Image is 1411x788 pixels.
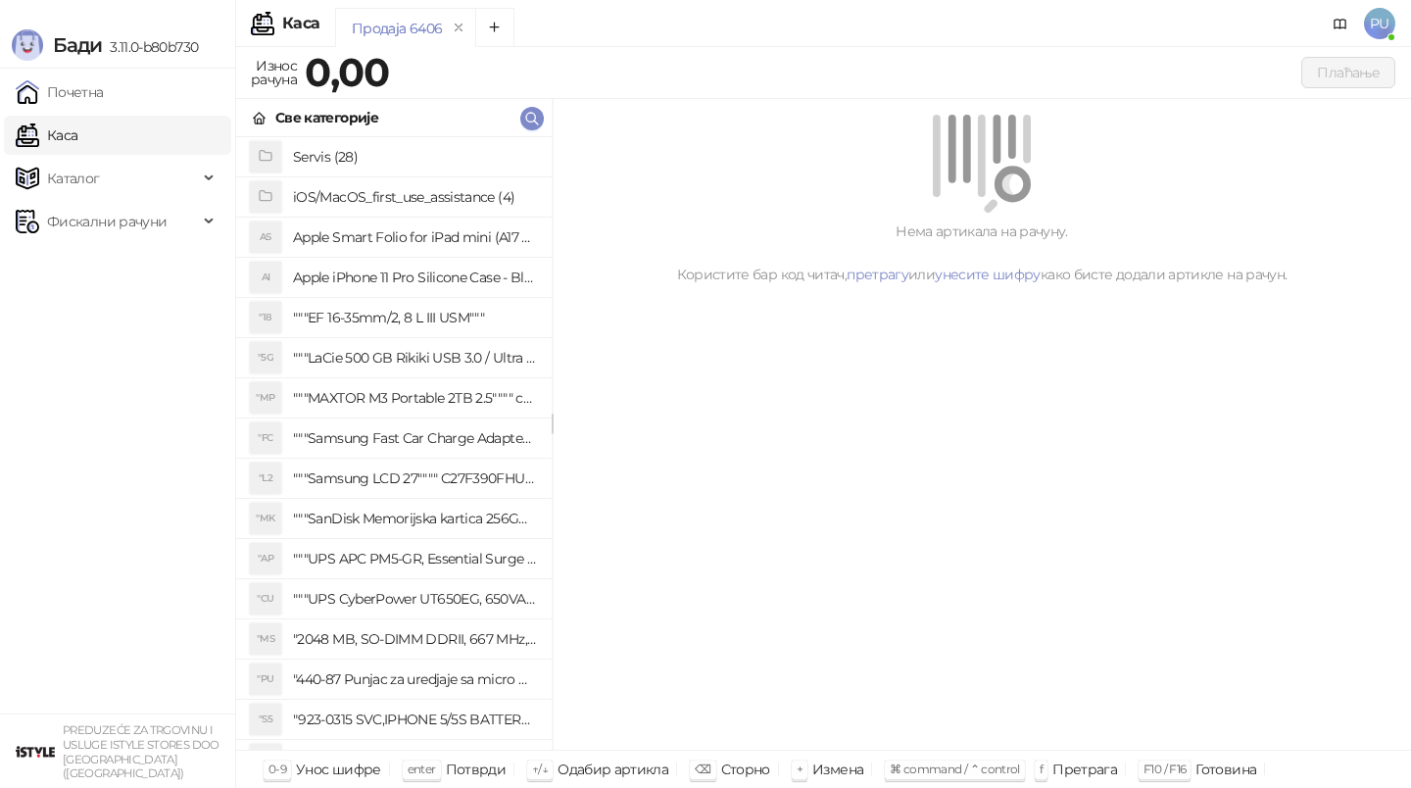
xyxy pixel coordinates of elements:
[16,732,55,771] img: 64x64-companyLogo-77b92cf4-9946-4f36-9751-bf7bb5fd2c7d.png
[268,762,286,776] span: 0-9
[1195,757,1256,782] div: Готовина
[250,262,281,293] div: AI
[293,302,536,333] h4: """EF 16-35mm/2, 8 L III USM"""
[293,382,536,414] h4: """MAXTOR M3 Portable 2TB 2.5"""" crni eksterni hard disk HX-M201TCB/GM"""
[296,757,381,782] div: Унос шифре
[812,757,863,782] div: Измена
[250,222,281,253] div: AS
[250,583,281,615] div: "CU
[475,8,514,47] button: Add tab
[47,202,167,241] span: Фискални рачуни
[293,704,536,735] h4: "923-0315 SVC,IPHONE 5/5S BATTERY REMOVAL TRAY Držač za iPhone sa kojim se otvara display
[47,159,100,198] span: Каталог
[352,18,442,39] div: Продаја 6406
[293,141,536,172] h4: Servis (28)
[293,664,536,695] h4: "440-87 Punjac za uredjaje sa micro USB portom 4/1, Stand."
[293,543,536,574] h4: """UPS APC PM5-GR, Essential Surge Arrest,5 utic_nica"""
[1143,762,1186,776] span: F10 / F16
[293,744,536,775] h4: "923-0448 SVC,IPHONE,TOURQUE DRIVER KIT .65KGF- CM Šrafciger "
[250,463,281,494] div: "L2
[282,16,319,31] div: Каса
[247,53,301,92] div: Износ рачуна
[250,744,281,775] div: "SD
[576,221,1387,285] div: Нема артикала на рачуну. Користите бар код читач, или како бисте додали артикле на рачун.
[797,762,803,776] span: +
[293,181,536,213] h4: iOS/MacOS_first_use_assistance (4)
[250,422,281,454] div: "FC
[16,116,77,155] a: Каса
[408,762,436,776] span: enter
[236,137,552,750] div: grid
[446,757,507,782] div: Потврди
[250,623,281,655] div: "MS
[63,723,219,780] small: PREDUZEĆE ZA TRGOVINU I USLUGE ISTYLE STORES DOO [GEOGRAPHIC_DATA] ([GEOGRAPHIC_DATA])
[1364,8,1395,39] span: PU
[1325,8,1356,39] a: Документација
[293,463,536,494] h4: """Samsung LCD 27"""" C27F390FHUXEN"""
[250,382,281,414] div: "MP
[293,623,536,655] h4: "2048 MB, SO-DIMM DDRII, 667 MHz, Napajanje 1,8 0,1 V, Latencija CL5"
[890,762,1020,776] span: ⌘ command / ⌃ control
[695,762,710,776] span: ⌫
[532,762,548,776] span: ↑/↓
[250,704,281,735] div: "S5
[16,73,104,112] a: Почетна
[293,342,536,373] h4: """LaCie 500 GB Rikiki USB 3.0 / Ultra Compact & Resistant aluminum / USB 3.0 / 2.5"""""""
[446,20,471,36] button: remove
[721,757,770,782] div: Сторно
[1052,757,1117,782] div: Претрага
[250,664,281,695] div: "PU
[102,38,198,56] span: 3.11.0-b80b730
[293,503,536,534] h4: """SanDisk Memorijska kartica 256GB microSDXC sa SD adapterom SDSQXA1-256G-GN6MA - Extreme PLUS, ...
[305,48,389,96] strong: 0,00
[12,29,43,61] img: Logo
[1301,57,1395,88] button: Плаћање
[53,33,102,57] span: Бади
[847,266,908,283] a: претрагу
[935,266,1041,283] a: унесите шифру
[250,302,281,333] div: "18
[293,422,536,454] h4: """Samsung Fast Car Charge Adapter, brzi auto punja_, boja crna"""
[1040,762,1043,776] span: f
[293,583,536,615] h4: """UPS CyberPower UT650EG, 650VA/360W , line-int., s_uko, desktop"""
[293,262,536,293] h4: Apple iPhone 11 Pro Silicone Case - Black
[250,503,281,534] div: "MK
[250,543,281,574] div: "AP
[293,222,536,253] h4: Apple Smart Folio for iPad mini (A17 Pro) - Sage
[250,342,281,373] div: "5G
[275,107,378,128] div: Све категорије
[558,757,668,782] div: Одабир артикла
